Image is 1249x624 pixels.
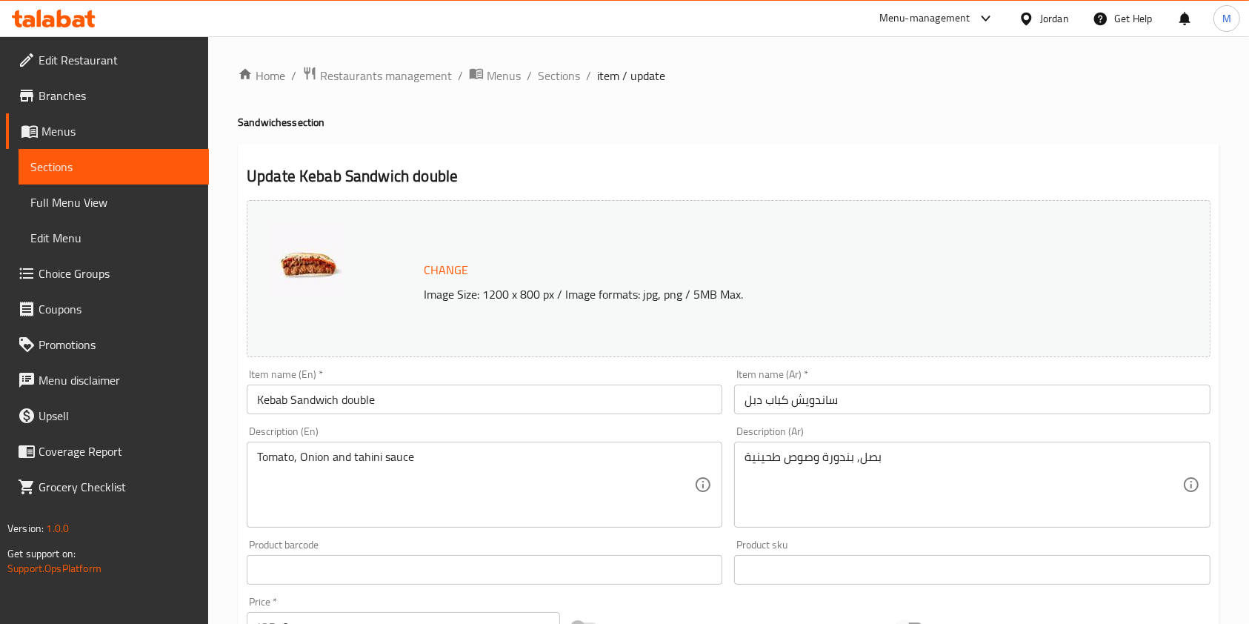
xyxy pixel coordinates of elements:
span: Get support on: [7,544,76,563]
span: Full Menu View [30,193,197,211]
a: Full Menu View [19,185,209,220]
span: Edit Restaurant [39,51,197,69]
span: M [1222,10,1231,27]
a: Menu disclaimer [6,362,209,398]
a: Menus [6,113,209,149]
span: Promotions [39,336,197,354]
span: Grocery Checklist [39,478,197,496]
input: Please enter product sku [734,555,1210,585]
img: 1638899788347152554.jpg [270,223,344,297]
h4: Sandwiches section [238,115,1219,130]
a: Home [238,67,285,84]
span: Menus [41,122,197,140]
div: Menu-management [879,10,970,27]
a: Support.OpsPlatform [7,559,101,578]
a: Menus [469,66,521,85]
a: Restaurants management [302,66,452,85]
p: Image Size: 1200 x 800 px / Image formats: jpg, png / 5MB Max. [418,285,1106,303]
span: 1.0.0 [46,519,69,538]
span: Coverage Report [39,442,197,460]
a: Promotions [6,327,209,362]
a: Edit Restaurant [6,42,209,78]
span: Upsell [39,407,197,425]
a: Upsell [6,398,209,434]
span: Coupons [39,300,197,318]
div: Jordan [1040,10,1069,27]
li: / [586,67,591,84]
span: item / update [597,67,665,84]
span: Version: [7,519,44,538]
span: Change [424,259,468,281]
a: Coverage Report [6,434,209,469]
a: Grocery Checklist [6,469,209,505]
a: Coupons [6,291,209,327]
input: Enter name Ar [734,385,1210,414]
a: Sections [19,149,209,185]
nav: breadcrumb [238,66,1219,85]
li: / [527,67,532,84]
textarea: Tomato, Onion and tahini sauce [257,450,694,520]
a: Choice Groups [6,256,209,291]
span: Choice Groups [39,265,197,282]
span: Restaurants management [320,67,452,84]
li: / [458,67,463,84]
span: Menus [487,67,521,84]
button: Change [418,255,474,285]
input: Enter name En [247,385,722,414]
input: Please enter product barcode [247,555,722,585]
a: Branches [6,78,209,113]
span: Branches [39,87,197,104]
span: Sections [30,158,197,176]
span: Edit Menu [30,229,197,247]
li: / [291,67,296,84]
h2: Update Kebab Sandwich double [247,165,1210,187]
a: Edit Menu [19,220,209,256]
textarea: بصل, بندورة وصوص طحينية [745,450,1182,520]
a: Sections [538,67,580,84]
span: Menu disclaimer [39,371,197,389]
